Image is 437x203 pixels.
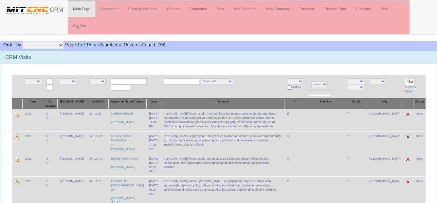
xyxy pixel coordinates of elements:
[405,78,414,85] input: Filter
[57,131,87,154] td: [PERSON_NAME]
[57,99,87,109] th: [DOMAIN_NAME]
[65,42,165,47] span: Number of Records Found: 706
[46,180,48,183] a: 6
[14,179,20,184] img: Edit
[14,157,20,162] img: Edit
[22,154,44,176] td: 2025
[68,18,91,34] a: Log Out
[65,42,92,47] span: Page 1 of 15.
[147,131,161,154] td: [DATE]
[367,99,403,109] th: City
[345,154,367,176] td: /
[405,179,410,184] img: Edit
[367,131,403,154] td: [GEOGRAPHIC_DATA]
[284,75,306,99] td: Last St.
[162,1,185,17] a: Reports
[306,99,345,109] th: Machine
[261,1,295,17] a: New Company
[44,99,57,109] th: Visit No./CNC
[149,116,158,129] div: [DATE] 14:30 PM
[111,120,135,124] a: [PERSON_NAME]
[68,1,95,17] a: Main Page
[108,99,147,109] th: Customer Name/Contact
[5,55,432,60] h3: CRM Visits
[0,0,68,17] a: CRM
[57,154,87,176] td: [PERSON_NAME]
[123,1,162,17] a: Existing Machines
[149,138,158,151] div: [DATE] 14:32 PM
[147,154,161,176] td: [DATE]
[108,154,147,176] td: ----
[93,42,101,47] a: next
[413,109,426,131] td: None
[46,161,48,164] a: 0
[161,109,284,131] td: [PERSON_NAME] ile görüşüldü. Yeni fabrikaya henüz geçmemişler çumra organizeye taşınacaklar. Ya m...
[87,99,108,109] th: W/VA/VB
[57,109,87,131] td: [PERSON_NAME]
[295,1,319,17] a: Postpone
[22,131,44,154] td: 2025
[46,139,48,142] a: 0
[405,157,410,162] img: Edit
[87,154,108,176] td: 34/ 12 /40
[229,1,262,17] a: Add Schedule
[111,112,133,115] a: KARPİN REKOR
[46,157,48,160] a: 2
[95,1,123,17] a: Companies
[87,109,108,131] td: 34/ 12 /8
[111,157,138,160] a: BORİSTRAK TARIM
[14,112,20,117] img: Edit
[376,1,393,17] a: Print
[147,109,161,131] td: [DATE]
[351,1,376,17] a: Proforma
[22,109,44,131] td: 2025
[345,99,367,109] th: M1/M2
[212,1,229,17] a: Past
[161,99,284,109] th: Remarks
[185,1,212,17] a: Competitor
[111,147,135,150] a: [PERSON_NAME]
[46,134,48,138] a: 2
[413,131,426,154] td: None
[413,99,426,109] th: S.Area
[320,1,351,17] a: Prepare Offer
[46,116,48,119] a: 0
[405,134,410,139] img: Edit
[284,131,306,154] td: B
[405,112,410,117] img: Edit
[149,183,158,196] div: [DATE] 06:27 AM
[367,154,403,176] td: [GEOGRAPHIC_DATA]
[161,131,284,154] td: [PERSON_NAME] ile görüşüldü. Takisawa ve quaser var içeride. Şu an için nakit olmadığı için düşün...
[161,154,284,176] td: [PERSON_NAME] ile görüşüldü. Şu an piyasa şartlarından dolayı beklemekteler. Herhangi bir alım ya...
[345,109,367,131] td: /
[108,131,147,154] td: ----
[149,161,158,174] div: [DATE] 06:22 AM
[111,180,144,191] a: MÖZTEL TEL [DEMOGRAPHIC_DATA] SA
[147,99,161,109] th: Date
[111,134,131,142] a: MUSAŞ TARIM MAKİNALA
[345,131,367,154] td: /
[284,154,306,176] td: C
[405,86,416,93] a: Remove Filter
[108,109,147,131] td: ----
[5,5,50,15] img: header.png
[284,109,306,131] td: B
[367,109,403,131] td: [GEOGRAPHIC_DATA]
[46,184,48,187] a: 0
[87,131,108,154] td: 34/ 12 /27
[46,112,48,115] a: 3
[111,165,135,169] a: [PERSON_NAME]
[14,134,20,139] img: Edit
[413,154,426,176] td: None
[284,99,306,109] th: T
[22,99,44,109] th: Year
